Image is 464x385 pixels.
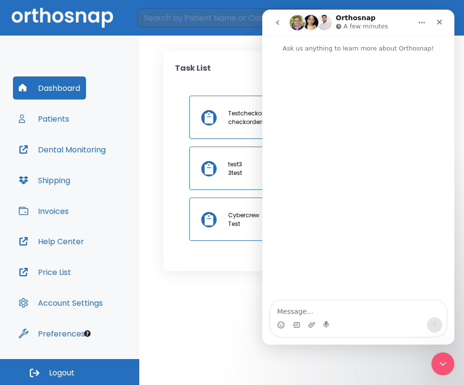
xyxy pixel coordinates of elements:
[431,352,454,375] iframe: Intercom live chat
[13,230,90,253] button: Help Center
[228,109,292,126] p: Testcheckorderstatus checkorderstatus
[349,9,452,26] button: [PERSON_NAME]
[13,261,77,284] button: Price List
[13,107,75,130] button: Patients
[137,8,308,27] input: Search by Patient Name or Case #
[49,368,74,378] span: Logout
[83,329,92,338] div: Tooltip anchor
[13,76,86,99] button: Dashboard
[13,138,111,161] button: Dental Monitoring
[262,10,454,345] iframe: Intercom live chat
[13,291,109,314] button: Account Settings
[13,169,76,192] button: Shipping
[228,160,242,177] p: test3 3test
[228,211,259,228] p: Cybercrew Test
[175,62,211,84] p: Task List
[12,8,113,27] img: Orthosnap
[13,322,91,345] button: Preferences
[13,199,74,223] button: Invoices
